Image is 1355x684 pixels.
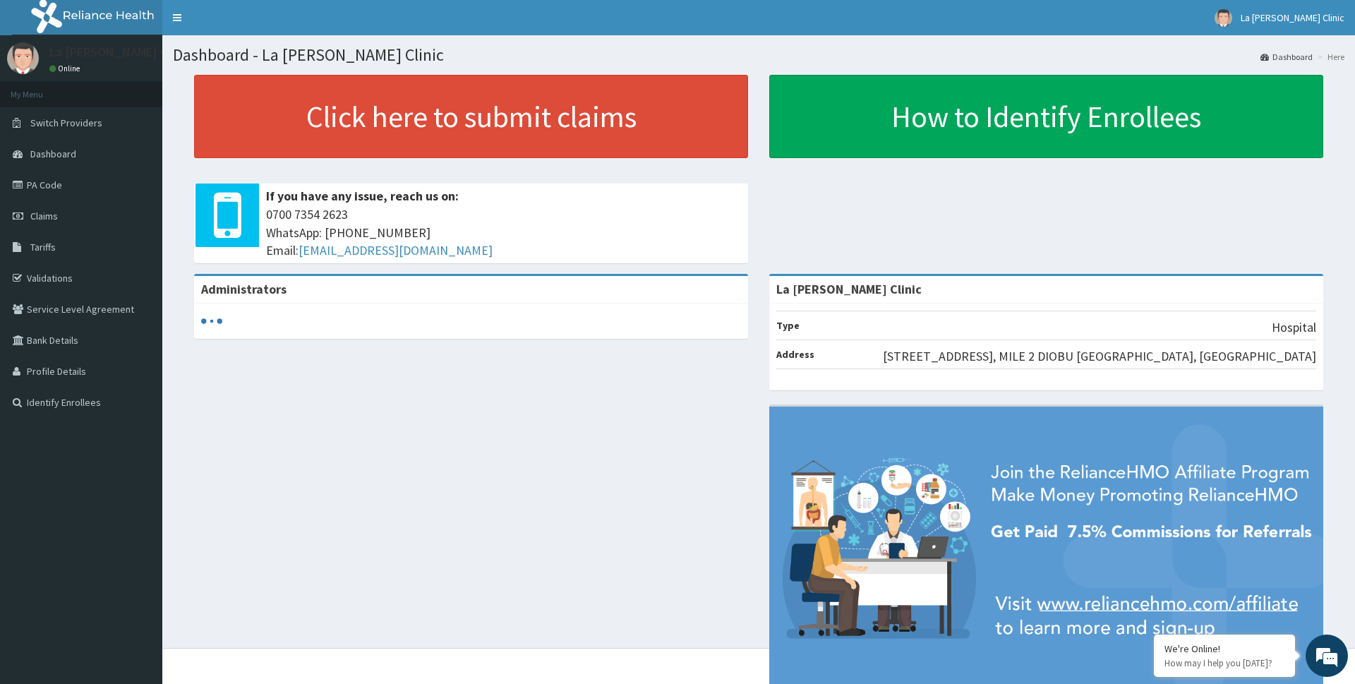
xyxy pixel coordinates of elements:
a: Click here to submit claims [194,75,748,158]
b: Administrators [201,281,287,297]
span: Dashboard [30,148,76,160]
span: 0700 7354 2623 WhatsApp: [PHONE_NUMBER] Email: [266,205,741,260]
a: Online [49,64,83,73]
span: Switch Providers [30,116,102,129]
p: La [PERSON_NAME] Clinic [49,46,190,59]
svg: audio-loading [201,311,222,332]
div: We're Online! [1164,642,1284,655]
h1: Dashboard - La [PERSON_NAME] Clinic [173,46,1344,64]
a: How to Identify Enrollees [769,75,1323,158]
a: Dashboard [1260,51,1313,63]
b: Type [776,319,800,332]
strong: La [PERSON_NAME] Clinic [776,281,922,297]
b: Address [776,348,814,361]
p: Hospital [1272,318,1316,337]
span: Tariffs [30,241,56,253]
span: La [PERSON_NAME] Clinic [1241,11,1344,24]
span: Claims [30,210,58,222]
img: User Image [1215,9,1232,27]
li: Here [1314,51,1344,63]
b: If you have any issue, reach us on: [266,188,459,204]
img: User Image [7,42,39,74]
p: How may I help you today? [1164,657,1284,669]
p: [STREET_ADDRESS], MILE 2 DIOBU [GEOGRAPHIC_DATA], [GEOGRAPHIC_DATA] [883,347,1316,366]
a: [EMAIL_ADDRESS][DOMAIN_NAME] [299,242,493,258]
